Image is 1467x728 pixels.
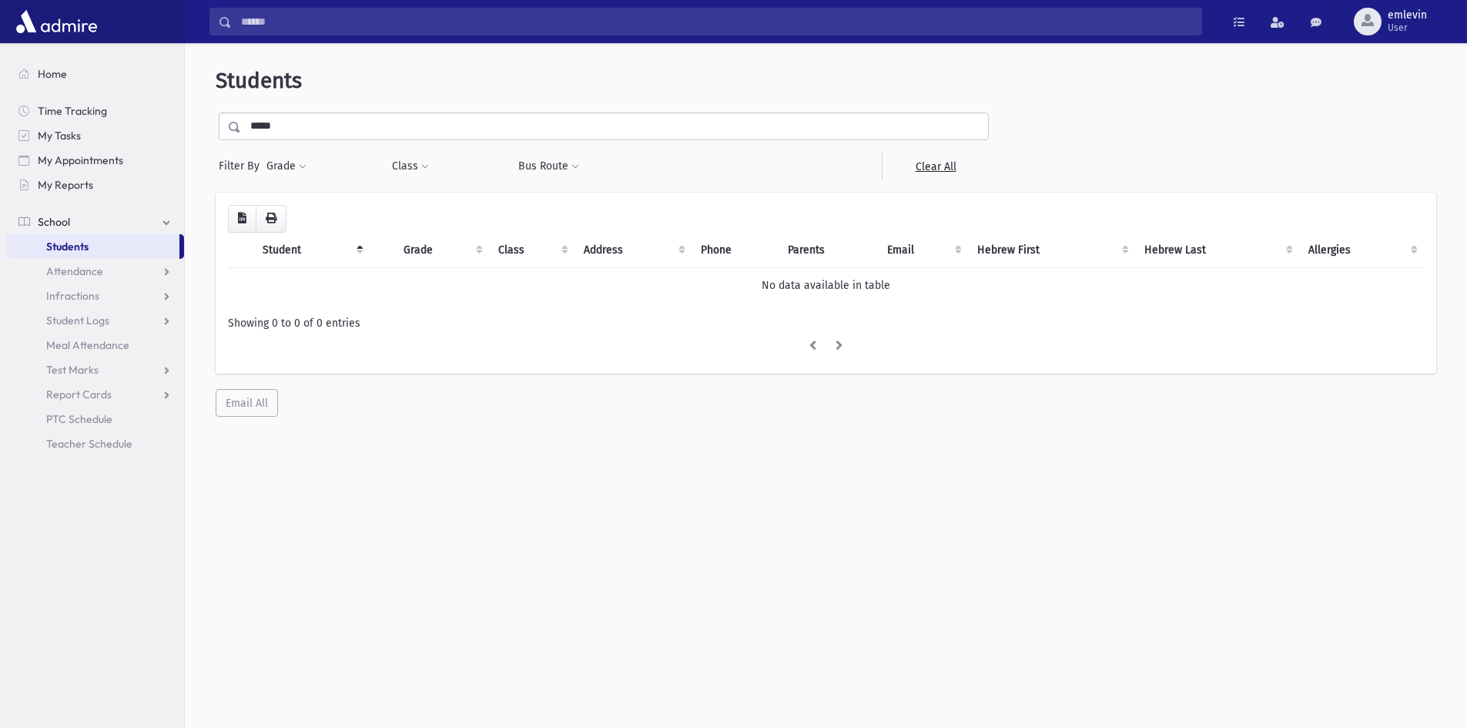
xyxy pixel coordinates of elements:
th: Address: activate to sort column ascending [574,233,692,268]
button: Grade [266,153,307,180]
th: Parents [779,233,878,268]
a: Attendance [6,259,184,283]
span: Time Tracking [38,104,107,118]
a: Report Cards [6,382,184,407]
input: Search [232,8,1201,35]
span: My Appointments [38,153,123,167]
span: Teacher Schedule [46,437,132,451]
a: Students [6,234,179,259]
span: Students [46,240,89,253]
th: Student: activate to sort column descending [253,233,370,268]
span: User [1388,22,1427,34]
button: Print [256,205,286,233]
a: My Reports [6,173,184,197]
span: emlevin [1388,9,1427,22]
span: Infractions [46,289,99,303]
span: Students [216,68,302,93]
th: Grade: activate to sort column ascending [394,233,488,268]
a: Teacher Schedule [6,431,184,456]
a: Infractions [6,283,184,308]
button: Bus Route [517,153,580,180]
a: My Appointments [6,148,184,173]
th: Phone [692,233,779,268]
div: Showing 0 to 0 of 0 entries [228,315,1424,331]
span: Home [38,67,67,81]
th: Allergies: activate to sort column ascending [1299,233,1424,268]
span: Filter By [219,158,266,174]
a: Test Marks [6,357,184,382]
a: My Tasks [6,123,184,148]
img: AdmirePro [12,6,101,37]
span: PTC Schedule [46,412,112,426]
th: Hebrew Last: activate to sort column ascending [1135,233,1300,268]
span: Attendance [46,264,103,278]
span: Meal Attendance [46,338,129,352]
span: Report Cards [46,387,112,401]
a: Clear All [882,153,989,180]
button: Email All [216,389,278,417]
a: School [6,210,184,234]
th: Email: activate to sort column ascending [878,233,968,268]
span: Student Logs [46,314,109,327]
th: Class: activate to sort column ascending [489,233,575,268]
span: My Tasks [38,129,81,143]
span: My Reports [38,178,93,192]
a: Time Tracking [6,99,184,123]
th: Hebrew First: activate to sort column ascending [968,233,1134,268]
td: No data available in table [228,267,1424,303]
button: CSV [228,205,256,233]
button: Class [391,153,430,180]
span: School [38,215,70,229]
a: Home [6,62,184,86]
a: PTC Schedule [6,407,184,431]
span: Test Marks [46,363,99,377]
a: Student Logs [6,308,184,333]
a: Meal Attendance [6,333,184,357]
